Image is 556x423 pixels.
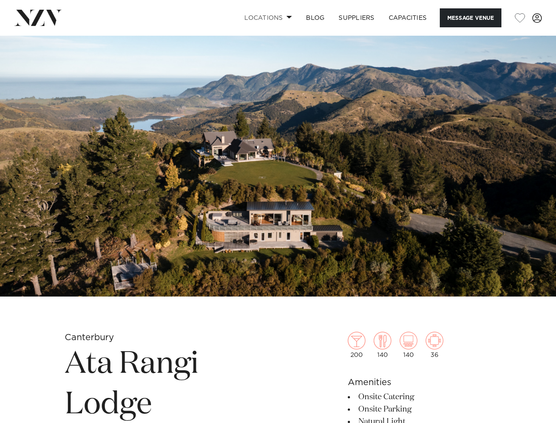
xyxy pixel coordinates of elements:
img: nzv-logo.png [14,10,62,26]
a: Locations [237,8,299,27]
img: dining.png [374,332,391,349]
div: 36 [426,332,443,358]
li: Onsite Parking [348,403,491,416]
button: Message Venue [440,8,501,27]
small: Canterbury [65,333,114,342]
a: Capacities [382,8,434,27]
img: meeting.png [426,332,443,349]
div: 140 [400,332,417,358]
img: cocktail.png [348,332,365,349]
div: 140 [374,332,391,358]
a: SUPPLIERS [331,8,381,27]
img: theatre.png [400,332,417,349]
li: Onsite Catering [348,391,491,403]
h6: Amenities [348,376,491,389]
div: 200 [348,332,365,358]
a: BLOG [299,8,331,27]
